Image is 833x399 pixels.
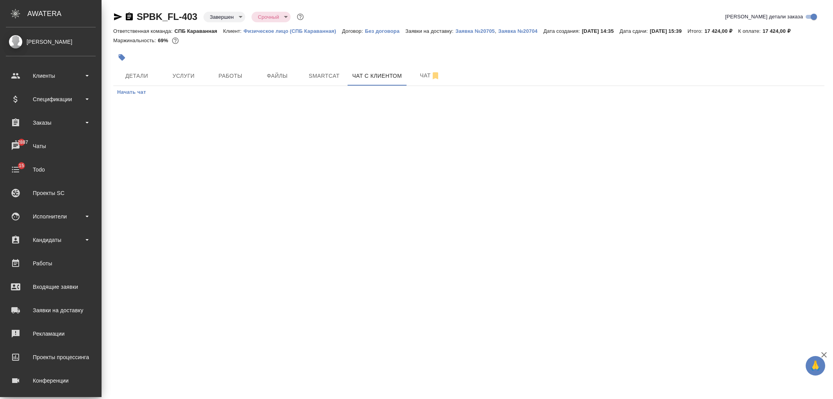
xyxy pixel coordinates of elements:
[2,347,100,367] a: Проекты процессинга
[6,117,96,129] div: Заказы
[255,14,281,20] button: Срочный
[2,254,100,273] a: Работы
[244,28,342,34] p: Физическое лицо (СПБ Караванная)
[2,277,100,297] a: Входящие заявки
[6,351,96,363] div: Проекты процессинга
[342,28,365,34] p: Договор:
[203,12,245,22] div: Завершен
[244,27,342,34] a: Физическое лицо (СПБ Караванная)
[113,12,123,21] button: Скопировать ссылку для ЯМессенджера
[165,71,202,81] span: Услуги
[113,86,824,99] div: simple tabs example
[125,12,134,21] button: Скопировать ссылку
[2,301,100,320] a: Заявки на доставку
[6,140,96,152] div: Чаты
[137,11,197,22] a: SPBK_FL-403
[763,28,796,34] p: 17 424,00 ₽
[455,27,495,35] button: Заявка №20705
[495,28,498,34] p: ,
[498,27,544,35] button: Заявка №20704
[6,234,96,246] div: Кандидаты
[2,371,100,390] a: Конференции
[175,28,223,34] p: СПБ Караванная
[6,258,96,269] div: Работы
[113,28,175,34] p: Ответственная команда:
[806,356,825,376] button: 🙏
[6,187,96,199] div: Проекты SC
[688,28,705,34] p: Итого:
[738,28,763,34] p: К оплате:
[223,28,243,34] p: Клиент:
[207,14,236,20] button: Завершен
[6,93,96,105] div: Спецификации
[158,38,170,43] p: 69%
[6,281,96,293] div: Входящие заявки
[6,70,96,82] div: Клиенты
[352,71,402,81] span: Чат с клиентом
[543,28,581,34] p: Дата создания:
[405,28,455,34] p: Заявки на доставку:
[650,28,688,34] p: [DATE] 15:39
[6,328,96,340] div: Рекламации
[113,38,158,43] p: Маржинальность:
[365,28,405,34] p: Без договора
[365,27,405,34] a: Без договора
[620,28,650,34] p: Дата сдачи:
[113,86,150,99] button: Начать чат
[498,28,544,34] p: Заявка №20704
[455,28,495,34] p: Заявка №20705
[6,164,96,175] div: Todo
[809,358,822,374] span: 🙏
[582,28,620,34] p: [DATE] 14:35
[411,71,449,81] span: Чат
[2,183,100,203] a: Проекты SC
[252,12,291,22] div: Завершен
[431,71,440,81] svg: Отписаться
[117,88,146,97] span: Начать чат
[14,162,29,170] span: 15
[259,71,296,81] span: Файлы
[6,304,96,316] div: Заявки на доставку
[2,324,100,344] a: Рекламации
[10,138,33,146] span: 12887
[295,12,305,22] button: Доп статусы указывают на важность/срочность заказа
[6,38,96,46] div: [PERSON_NAME]
[6,375,96,386] div: Конференции
[705,28,738,34] p: 17 424,00 ₽
[113,49,130,66] button: Добавить тэг
[305,71,343,81] span: Smartcat
[2,160,100,179] a: 15Todo
[725,13,803,21] span: [PERSON_NAME] детали заказа
[118,71,155,81] span: Детали
[6,211,96,222] div: Исполнители
[212,71,249,81] span: Работы
[2,136,100,156] a: 12887Чаты
[27,6,102,21] div: AWATERA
